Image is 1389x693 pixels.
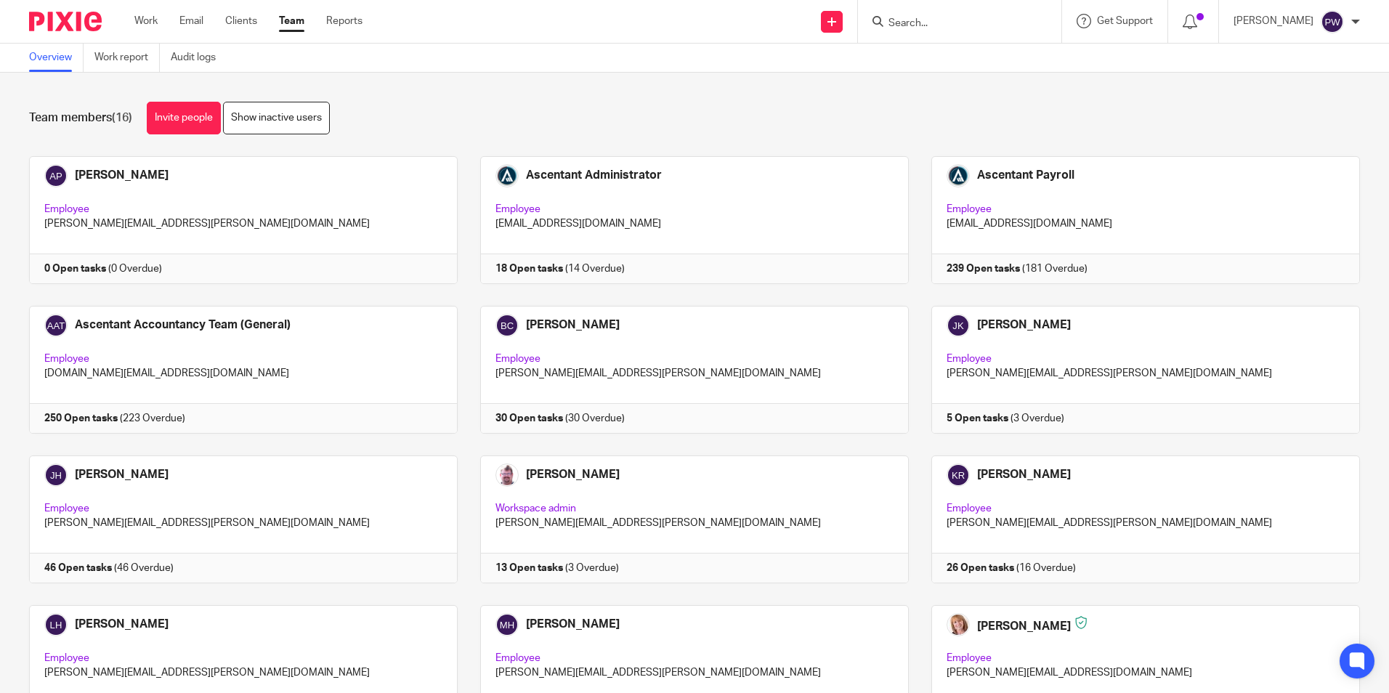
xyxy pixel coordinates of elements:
a: Work [134,14,158,28]
a: Email [179,14,203,28]
p: [PERSON_NAME] [1234,14,1313,28]
input: Search [887,17,1018,31]
a: Invite people [147,102,221,134]
a: Audit logs [171,44,227,72]
a: Team [279,14,304,28]
img: Pixie [29,12,102,31]
a: Overview [29,44,84,72]
a: Reports [326,14,363,28]
h1: Team members [29,110,132,126]
a: Show inactive users [223,102,330,134]
a: Clients [225,14,257,28]
span: Get Support [1097,16,1153,26]
span: (16) [112,112,132,123]
img: svg%3E [1321,10,1344,33]
a: Work report [94,44,160,72]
